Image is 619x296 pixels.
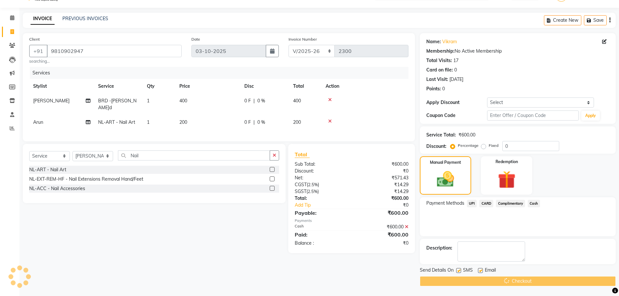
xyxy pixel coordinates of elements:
span: 200 [293,119,301,125]
div: NL-ACC - Nail Accessories [29,185,85,192]
th: Total [289,79,322,94]
div: Membership: [426,48,455,55]
div: Coupon Code [426,112,487,119]
div: Apply Discount [426,99,487,106]
th: Price [175,79,240,94]
div: ₹571.43 [352,174,413,181]
div: Net: [290,174,352,181]
div: ₹600.00 [352,209,413,217]
span: 400 [293,98,301,104]
div: Services [30,67,413,79]
div: Name: [426,38,441,45]
div: ₹0 [362,202,413,209]
div: Paid: [290,231,352,238]
span: 2.5% [308,189,317,194]
span: SMS [463,267,473,275]
div: Sub Total: [290,161,352,168]
div: Card on file: [426,67,453,73]
th: Service [94,79,143,94]
span: Cash [528,200,540,207]
div: Payable: [290,209,352,217]
button: Apply [581,111,600,121]
div: ₹14.29 [352,188,413,195]
th: Qty [143,79,175,94]
div: Discount: [290,168,352,174]
label: Percentage [458,143,479,148]
th: Action [322,79,408,94]
div: Service Total: [426,132,456,138]
span: CARD [479,200,493,207]
label: Date [191,36,200,42]
label: Redemption [496,159,518,165]
span: Email [485,267,496,275]
div: Discount: [426,143,446,150]
button: Create New [544,15,581,25]
div: ( ) [290,188,352,195]
span: | [253,97,255,104]
button: +91 [29,45,47,57]
span: UPI [467,200,477,207]
div: Cash [290,224,352,230]
div: Balance : [290,240,352,247]
a: PREVIOUS INVOICES [62,16,108,21]
th: Disc [240,79,289,94]
div: NL-EXT-REM-HF - Nail Extensions Removal Hand/Feet [29,176,143,183]
div: Total Visits: [426,57,452,64]
label: Client [29,36,40,42]
label: Invoice Number [289,36,317,42]
button: Save [584,15,607,25]
label: Manual Payment [430,160,461,165]
span: 0 F [244,97,251,104]
a: INVOICE [31,13,55,25]
div: Description: [426,245,452,251]
div: ₹600.00 [458,132,475,138]
small: searching... [29,58,182,64]
span: Send Details On [420,267,454,275]
span: Arun [33,119,43,125]
input: Enter Offer / Coupon Code [487,110,579,121]
span: 400 [179,98,187,104]
a: Add Tip [290,202,362,209]
img: _gift.svg [492,169,521,191]
div: Total: [290,195,352,202]
span: Complimentary [496,200,525,207]
div: 0 [454,67,457,73]
div: [DATE] [449,76,463,83]
a: Vikram [442,38,457,45]
img: _cash.svg [432,169,459,189]
input: Search by Name/Mobile/Email/Code [47,45,182,57]
div: Payments [295,218,408,224]
span: [PERSON_NAME] [33,98,70,104]
span: 1 [147,119,149,125]
div: ₹600.00 [352,161,413,168]
div: ₹600.00 [352,231,413,238]
input: Search or Scan [118,150,270,161]
div: NL-ART - Nail Art [29,166,66,173]
div: 0 [442,85,445,92]
span: Total [295,151,310,158]
span: | [253,119,255,126]
div: ₹0 [352,168,413,174]
span: NL-ART - Nail Art [98,119,135,125]
div: Last Visit: [426,76,448,83]
span: 0 % [257,97,265,104]
span: 1 [147,98,149,104]
span: 200 [179,119,187,125]
span: BRD -[PERSON_NAME]d [98,98,136,110]
div: ( ) [290,181,352,188]
div: No Active Membership [426,48,609,55]
span: SGST [295,188,306,194]
span: 2.5% [308,182,318,187]
div: ₹600.00 [352,195,413,202]
div: Points: [426,85,441,92]
th: Stylist [29,79,94,94]
div: ₹14.29 [352,181,413,188]
div: ₹600.00 [352,224,413,230]
div: ₹0 [352,240,413,247]
span: 0 F [244,119,251,126]
span: CGST [295,182,307,187]
div: 17 [453,57,458,64]
label: Fixed [489,143,498,148]
span: Payment Methods [426,200,464,207]
span: 0 % [257,119,265,126]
